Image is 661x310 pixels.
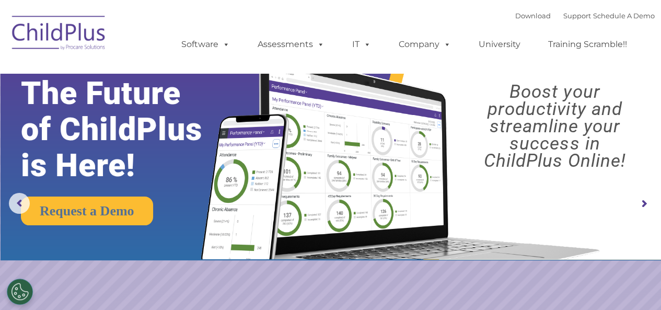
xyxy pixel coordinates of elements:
rs-layer: The Future of ChildPlus is Here! [21,75,232,183]
a: Training Scramble!! [538,34,637,55]
span: Phone number [145,112,190,120]
a: University [468,34,531,55]
img: ChildPlus by Procare Solutions [7,8,111,61]
a: Assessments [247,34,335,55]
a: Download [515,12,551,20]
a: Company [388,34,461,55]
a: IT [342,34,381,55]
rs-layer: Boost your productivity and streamline your success in ChildPlus Online! [457,83,653,169]
a: Request a Demo [21,197,153,225]
a: Software [171,34,240,55]
button: Cookies Settings [7,279,33,305]
iframe: Chat Widget [609,260,661,310]
font: | [515,12,655,20]
a: Support [563,12,591,20]
span: Last name [145,69,177,77]
a: Schedule A Demo [593,12,655,20]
